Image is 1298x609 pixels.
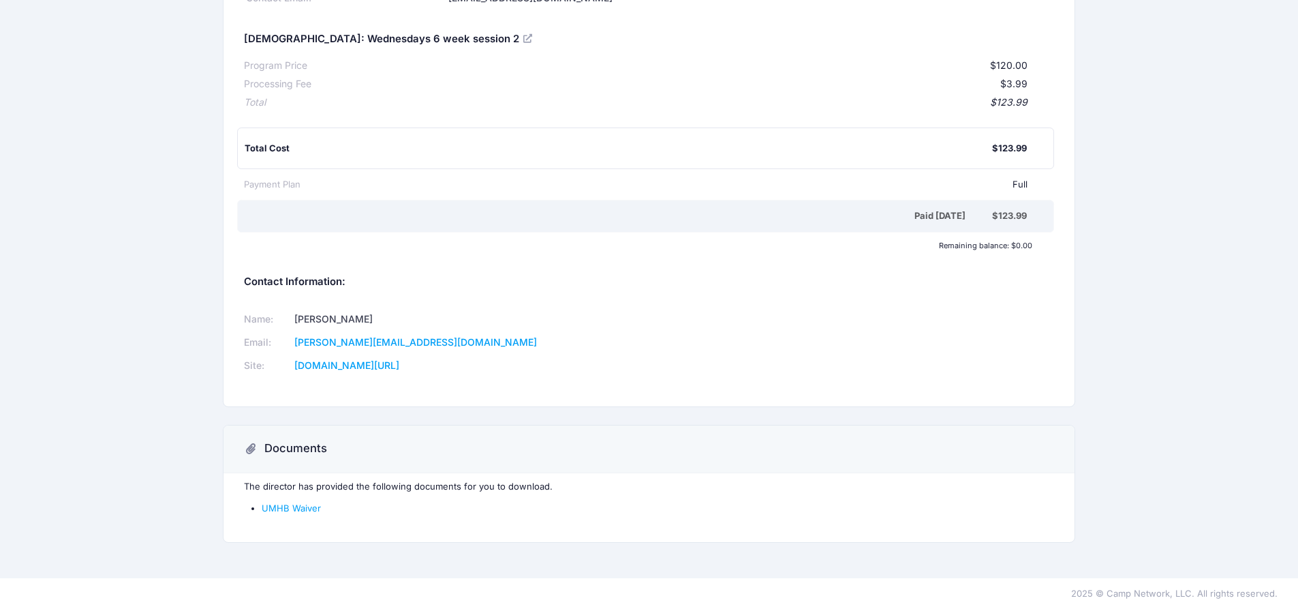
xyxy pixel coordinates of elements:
[262,503,321,514] a: UMHB Waiver
[311,77,1028,91] div: $3.99
[244,95,266,110] div: Total
[244,77,311,91] div: Processing Fee
[245,142,993,155] div: Total Cost
[237,241,1039,250] div: Remaining balance: $0.00
[244,59,307,73] div: Program Price
[244,178,300,192] div: Payment Plan
[294,359,399,371] a: [DOMAIN_NAME][URL]
[992,209,1027,223] div: $123.99
[290,308,632,331] td: [PERSON_NAME]
[244,355,290,378] td: Site:
[1071,588,1278,599] span: 2025 © Camp Network, LLC. All rights reserved.
[247,209,993,223] div: Paid [DATE]
[244,276,1055,288] h5: Contact Information:
[300,178,1028,192] div: Full
[244,33,535,46] h5: [DEMOGRAPHIC_DATA]: Wednesdays 6 week session 2
[244,308,290,331] td: Name:
[244,331,290,355] td: Email:
[990,59,1027,71] span: $120.00
[992,142,1027,155] div: $123.99
[294,336,537,348] a: [PERSON_NAME][EMAIL_ADDRESS][DOMAIN_NAME]
[266,95,1028,110] div: $123.99
[244,480,1055,494] p: The director has provided the following documents for you to download.
[523,32,534,44] a: View Registration Details
[264,442,327,456] h3: Documents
